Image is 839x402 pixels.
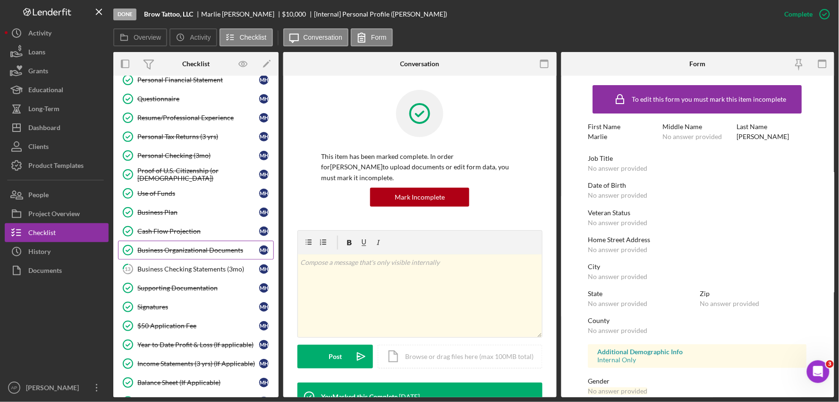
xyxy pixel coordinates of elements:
div: Last Name [737,123,807,131]
p: This item has been marked complete. In order for [PERSON_NAME] to upload documents or edit form d... [321,151,519,183]
text: AP [11,385,17,391]
a: Balance Sheet (If Applicable)MH [118,373,274,392]
div: M H [259,208,269,217]
div: Product Templates [28,156,84,177]
div: Dashboard [28,118,60,140]
button: Overview [113,28,167,46]
div: No answer provided [663,133,722,140]
button: Checklist [220,28,273,46]
iframe: Intercom live chat [807,360,830,383]
div: Additional Demographic Info [598,348,797,356]
a: Supporting DocumentationMH [118,279,274,297]
label: Activity [190,34,211,41]
button: Checklist [5,223,109,242]
div: No answer provided [700,300,760,307]
div: Clients [28,137,49,158]
div: First, what level of impact is this issue having for you and/or your team? [8,167,155,197]
div: We're happy to help! [15,121,84,130]
tspan: 13 [125,266,131,272]
a: Personal Checking (3mo)MH [118,146,274,165]
a: Cash Flow ProjectionMH [118,222,274,241]
img: Profile image for Operator [27,5,42,20]
div: [PERSON_NAME] [24,378,85,400]
div: Minimal [140,205,181,226]
div: First Name [588,123,658,131]
div: $50 Application Fee [137,322,259,330]
button: Documents [5,261,109,280]
div: Long-Term [28,99,59,121]
label: Overview [134,34,161,41]
button: Emoji picker [15,302,22,310]
div: No answer provided [588,273,648,280]
div: General Support [119,93,174,102]
a: Clients [5,137,109,156]
button: Project Overview [5,204,109,223]
button: Activity [5,24,109,43]
div: Amy says… [8,87,181,115]
button: Send a message… [162,298,177,314]
div: Amy says… [8,205,181,233]
div: No answer provided [588,219,648,227]
button: Post [297,345,373,368]
time: 2025-08-19 22:47 [399,393,420,401]
div: Use of Funds [137,190,259,197]
div: County [588,317,807,324]
div: [Internal] Personal Profile ([PERSON_NAME]) [314,10,447,18]
div: Gender [588,377,807,385]
div: City [588,263,807,271]
div: Marlie [PERSON_NAME] [201,10,282,18]
button: go back [6,4,24,22]
a: QuestionnaireMH [118,89,274,108]
div: M H [259,302,269,312]
div: Personal Checking (3mo) [137,152,259,159]
p: The team can also help [46,12,118,21]
div: Supporting Documentation [137,284,259,292]
button: Home [148,4,166,22]
button: Conversation [283,28,349,46]
div: What type of support do you need? [15,64,132,74]
div: M H [259,227,269,236]
div: Checklist [182,60,210,68]
div: Job Title [588,155,807,162]
a: Income Statements (3 yrs) (If Applicable)MH [118,354,274,373]
label: Form [371,34,387,41]
div: Proof of U.S. Citizenship (or [DEMOGRAPHIC_DATA]) [137,167,259,182]
div: M H [259,94,269,104]
div: Form [690,60,706,68]
div: What type of support do you need? [8,59,140,79]
div: Please explain your issue and give any context you feel may be relevant. [15,239,147,257]
a: Personal Tax Returns (3 yrs)MH [118,127,274,146]
a: Proof of U.S. Citizenship (or [DEMOGRAPHIC_DATA])MH [118,165,274,184]
a: $50 Application FeeMH [118,316,274,335]
div: You Marked this Complete [321,393,398,401]
div: No answer provided [588,192,648,199]
div: Business Organizational Documents [137,246,259,254]
div: Done [113,9,136,20]
div: M H [259,340,269,350]
div: Post [329,345,342,368]
a: Educational [5,80,109,99]
div: [PERSON_NAME] [737,133,790,140]
div: State [588,290,695,297]
h1: Operator [46,5,79,12]
a: Grants [5,61,109,80]
button: Activity [169,28,217,46]
div: Educational [28,80,63,102]
b: Brow Tattoo, LLC [144,10,193,18]
div: Business Plan [137,209,259,216]
button: People [5,185,109,204]
a: Long-Term [5,99,109,118]
div: First, what level of impact is this issue having for you and/or your team? [15,173,147,192]
div: M H [259,189,269,198]
button: Dashboard [5,118,109,137]
div: Resume/Professional Experience [137,114,259,122]
a: Product Templates [5,156,109,175]
button: Complete [775,5,834,24]
button: Upload attachment [45,302,52,310]
div: Operator says… [8,115,181,137]
div: Questionnaire [137,95,259,103]
div: Year to Date Profit & Loss (If applicable) [137,341,259,349]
